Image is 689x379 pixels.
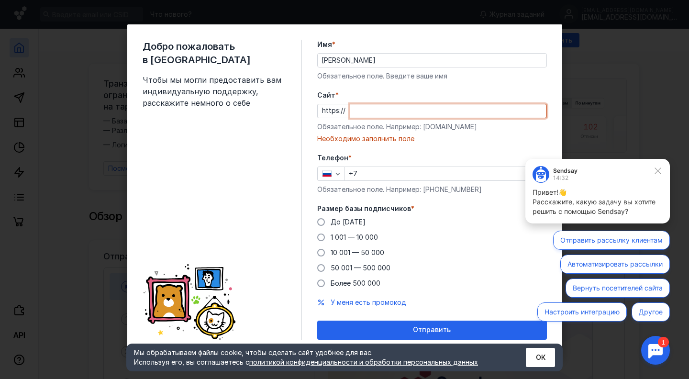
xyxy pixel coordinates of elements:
[37,22,62,27] div: 14:32
[22,149,111,168] button: Настроить интеграцию
[331,248,384,256] span: 10 001 — 50 000
[143,74,286,109] span: Чтобы мы могли предоставить вам индивидуальную поддержку, расскажите немного о себе
[331,233,378,241] span: 1 001 — 10 000
[22,6,33,16] div: 1
[50,125,154,144] button: Вернуть посетителей сайта
[317,90,335,100] span: Cайт
[413,326,451,334] span: Отправить
[37,77,154,96] button: Отправить рассылку клиентам
[331,264,390,272] span: 50 001 — 500 000
[317,204,411,213] span: Размер базы подписчиков
[17,44,147,63] p: Расскажите, какую задачу вы хотите решить с помощью Sendsay?
[331,218,366,226] span: До [DATE]
[249,358,478,366] a: политикой конфиденциальности и обработки персональных данных
[116,149,154,168] button: Другое
[143,40,286,67] span: Добро пожаловать в [GEOGRAPHIC_DATA]
[44,101,154,120] button: Автоматизировать рассылки
[317,185,547,194] div: Обязательное поле. Например: [PHONE_NUMBER]
[317,134,547,144] div: Необходимо заполнить поле
[317,40,332,49] span: Имя
[317,153,348,163] span: Телефон
[317,321,547,340] button: Отправить
[331,298,406,307] button: У меня есть промокод
[317,122,547,132] div: Обязательное поле. Например: [DOMAIN_NAME]
[17,34,147,44] p: Привет!👋
[331,279,380,287] span: Более 500 000
[331,298,406,306] span: У меня есть промокод
[134,348,502,367] div: Мы обрабатываем файлы cookie, чтобы сделать сайт удобнее для вас. Используя его, вы соглашаетесь c
[37,14,62,20] div: Sendsay
[317,71,547,81] div: Обязательное поле. Введите ваше имя
[526,348,555,367] button: ОК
